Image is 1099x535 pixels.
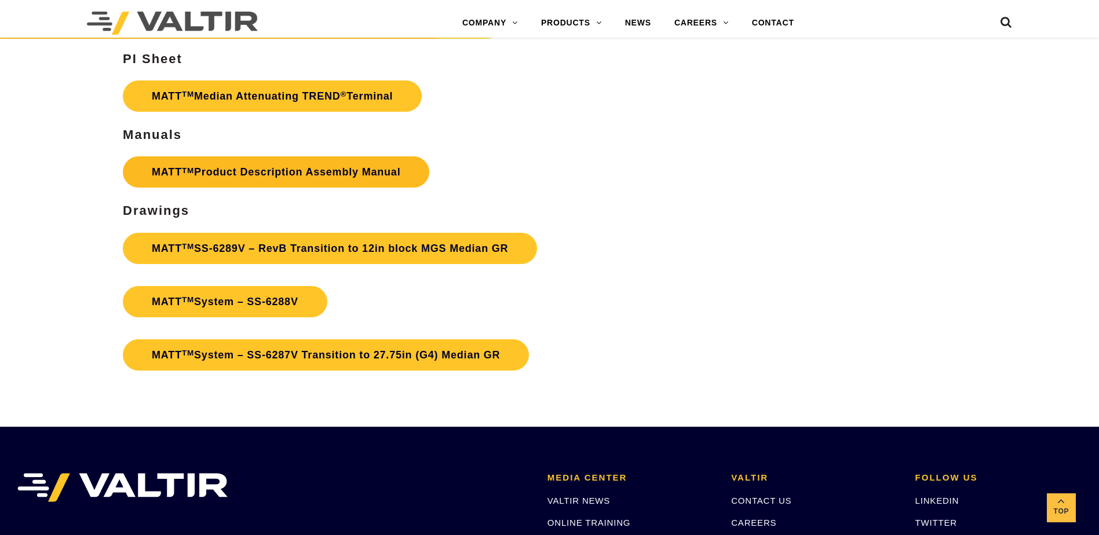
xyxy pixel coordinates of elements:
a: Top [1047,493,1076,522]
a: MATTTMSystem – SS-6288V [123,286,327,317]
img: Valtir [87,12,258,35]
a: VALTIR NEWS [547,496,610,505]
sup: ® [341,90,347,98]
a: PRODUCTS [530,12,614,35]
a: CAREERS [663,12,740,35]
h2: MEDIA CENTER [547,473,714,483]
a: ONLINE TRAINING [547,518,630,527]
strong: Manuals [123,127,182,142]
strong: Drawings [123,203,189,218]
a: MATTTMMedian Attenuating TREND®Terminal [123,80,422,112]
sup: TM [182,242,194,251]
a: TWITTER [915,518,957,527]
a: CONTACT [740,12,806,35]
a: CAREERS [731,518,776,527]
a: MATTTMProduct Description Assembly Manual [123,156,429,188]
sup: TM [182,349,194,357]
h2: FOLLOW US [915,473,1082,483]
a: NEWS [614,12,663,35]
sup: TM [182,90,194,98]
span: Top [1047,505,1076,518]
a: LINKEDIN [915,496,959,505]
h2: VALTIR [731,473,897,483]
a: MATTTMSS-6289V – RevB Transition to 12in block MGS Median GR [123,233,537,264]
a: MATTTMSystem – SS-6287V Transition to 27.75in (G4) Median GR [123,339,529,371]
sup: TM [182,166,194,175]
a: CONTACT US [731,496,791,505]
img: VALTIR [17,473,228,502]
sup: TM [182,295,194,304]
a: COMPANY [451,12,530,35]
strong: PI Sheet [123,52,182,66]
